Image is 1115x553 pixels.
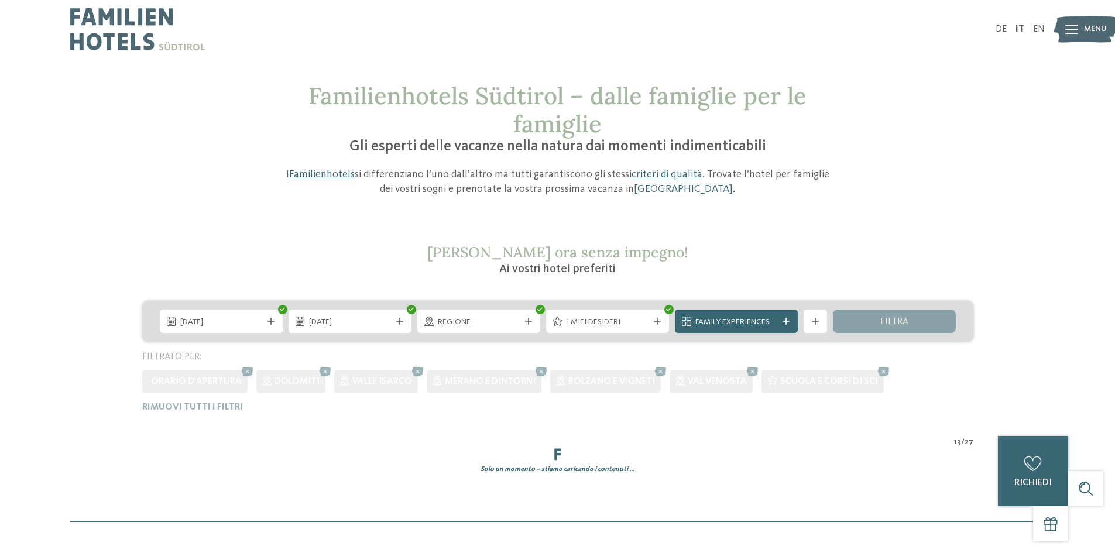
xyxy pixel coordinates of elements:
[1084,23,1107,35] span: Menu
[438,317,520,328] span: Regione
[996,25,1007,34] a: DE
[961,437,965,448] span: /
[349,139,766,154] span: Gli esperti delle vacanze nella natura dai momenti indimenticabili
[954,437,961,448] span: 13
[180,317,262,328] span: [DATE]
[567,317,649,328] span: I miei desideri
[309,317,391,328] span: [DATE]
[632,169,702,180] a: criteri di qualità
[998,436,1068,506] a: richiedi
[1015,25,1024,34] a: IT
[280,167,836,197] p: I si differenziano l’uno dall’altro ma tutti garantiscono gli stessi . Trovate l’hotel per famigl...
[427,243,688,262] span: [PERSON_NAME] ora senza impegno!
[1033,25,1045,34] a: EN
[289,169,355,180] a: Familienhotels
[499,263,616,275] span: Ai vostri hotel preferiti
[133,465,982,475] div: Solo un momento – stiamo caricando i contenuti …
[695,317,777,328] span: Family Experiences
[308,81,807,139] span: Familienhotels Südtirol – dalle famiglie per le famiglie
[634,184,733,194] a: [GEOGRAPHIC_DATA]
[1014,478,1052,487] span: richiedi
[965,437,973,448] span: 27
